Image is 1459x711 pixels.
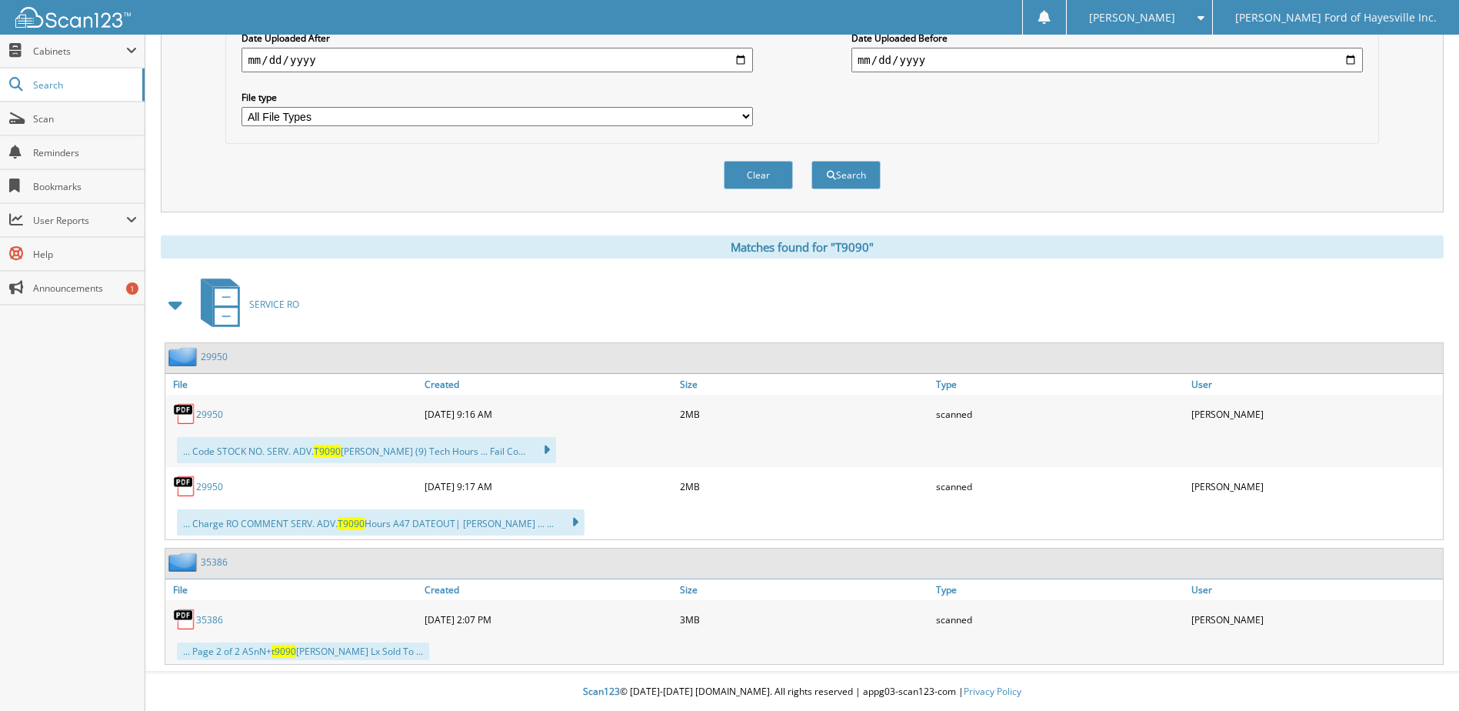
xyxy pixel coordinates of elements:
[932,471,1188,502] div: scanned
[421,471,676,502] div: [DATE] 9:17 AM
[1188,374,1443,395] a: User
[192,274,299,335] a: SERVICE RO
[1188,604,1443,635] div: [PERSON_NAME]
[724,161,793,189] button: Clear
[676,471,931,502] div: 2MB
[851,48,1363,72] input: end
[932,604,1188,635] div: scanned
[161,235,1444,259] div: Matches found for "T9090"
[33,45,126,58] span: Cabinets
[421,399,676,429] div: [DATE] 9:16 AM
[201,556,228,569] a: 35386
[173,475,196,498] img: PDF.png
[421,579,676,600] a: Created
[1188,579,1443,600] a: User
[851,32,1363,45] label: Date Uploaded Before
[811,161,881,189] button: Search
[196,408,223,421] a: 29950
[932,579,1188,600] a: Type
[1089,13,1175,22] span: [PERSON_NAME]
[1235,13,1437,22] span: [PERSON_NAME] Ford of Hayesville Inc.
[33,248,137,261] span: Help
[145,673,1459,711] div: © [DATE]-[DATE] [DOMAIN_NAME]. All rights reserved | appg03-scan123-com |
[421,374,676,395] a: Created
[242,48,753,72] input: start
[196,613,223,626] a: 35386
[33,180,137,193] span: Bookmarks
[676,399,931,429] div: 2MB
[173,608,196,631] img: PDF.png
[177,509,585,536] div: ... Charge RO COMMENT SERV. ADV. Hours A47 DATEOUT| [PERSON_NAME] ... ...
[242,32,753,45] label: Date Uploaded After
[964,685,1021,698] a: Privacy Policy
[33,78,135,92] span: Search
[33,112,137,125] span: Scan
[676,604,931,635] div: 3MB
[676,374,931,395] a: Size
[932,399,1188,429] div: scanned
[168,552,201,572] img: folder2.png
[242,91,753,104] label: File type
[15,7,131,28] img: scan123-logo-white.svg
[932,374,1188,395] a: Type
[676,579,931,600] a: Size
[196,480,223,493] a: 29950
[126,282,138,295] div: 1
[314,445,341,458] span: T9090
[583,685,620,698] span: Scan123
[201,350,228,363] a: 29950
[1188,399,1443,429] div: [PERSON_NAME]
[271,645,296,658] span: t9090
[33,282,137,295] span: Announcements
[1188,471,1443,502] div: [PERSON_NAME]
[168,347,201,366] img: folder2.png
[177,643,429,660] div: ... Page 2 of 2 ASnN+ [PERSON_NAME] Lx Sold To ...
[33,214,126,227] span: User Reports
[173,402,196,426] img: PDF.png
[165,374,421,395] a: File
[249,298,299,311] span: SERVICE RO
[165,579,421,600] a: File
[338,517,365,530] span: T9090
[177,437,556,463] div: ... Code STOCK NO. SERV. ADV. [PERSON_NAME] (9) Tech Hours ... Fail Co...
[33,146,137,159] span: Reminders
[421,604,676,635] div: [DATE] 2:07 PM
